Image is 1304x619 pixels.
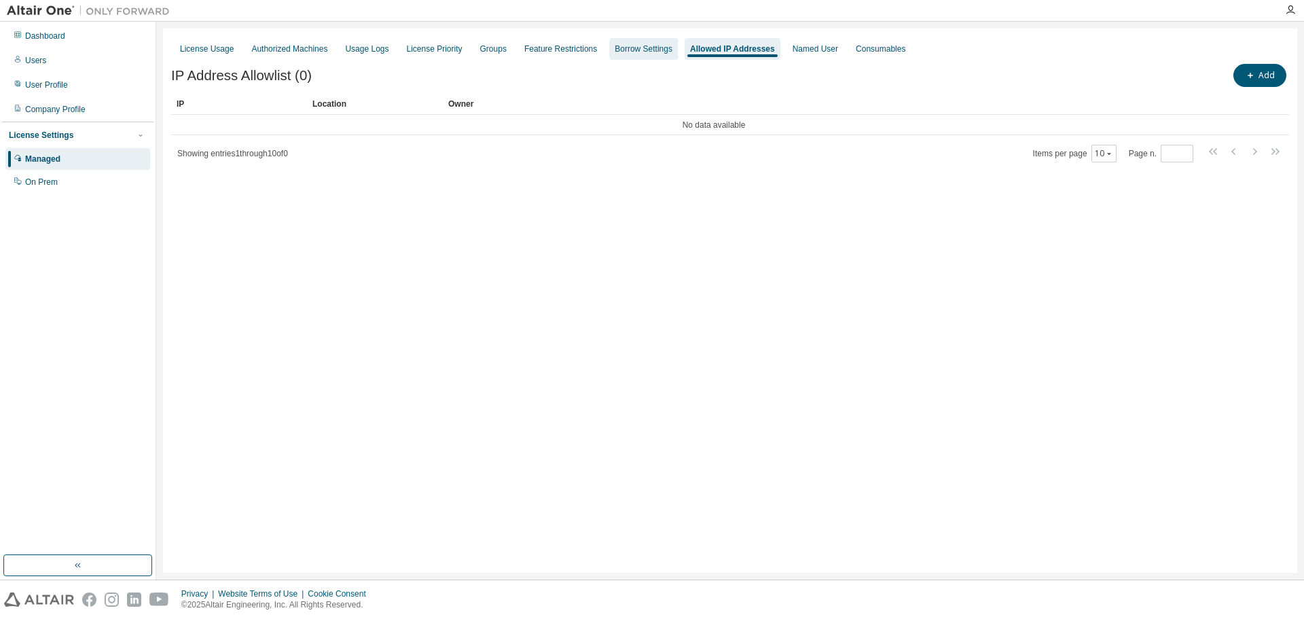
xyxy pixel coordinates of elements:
div: Usage Logs [345,43,388,54]
img: facebook.svg [82,593,96,607]
span: Items per page [1033,145,1117,162]
img: linkedin.svg [127,593,141,607]
div: Feature Restrictions [524,43,597,54]
button: Add [1233,64,1286,87]
div: Borrow Settings [615,43,672,54]
div: Cookie Consent [308,588,374,599]
div: Authorized Machines [251,43,327,54]
div: Privacy [181,588,218,599]
div: User Profile [25,79,68,90]
img: altair_logo.svg [4,593,74,607]
div: Named User [793,43,838,54]
button: 10 [1095,148,1113,159]
div: On Prem [25,177,58,188]
div: Consumables [856,43,905,54]
span: Showing entries 1 through 10 of 0 [177,149,288,158]
span: Page n. [1129,145,1193,162]
div: Users [25,55,46,66]
div: Company Profile [25,104,86,115]
td: No data available [171,115,1256,135]
img: Altair One [7,4,177,18]
div: Website Terms of Use [218,588,308,599]
div: Owner [448,93,1251,115]
div: Managed [25,154,60,164]
div: Allowed IP Addresses [690,43,775,54]
img: youtube.svg [149,593,169,607]
div: License Priority [407,43,463,54]
div: IP [177,93,302,115]
div: Location [312,93,437,115]
span: IP Address Allowlist (0) [171,68,312,84]
div: License Settings [9,130,73,141]
img: instagram.svg [105,593,119,607]
div: License Usage [180,43,234,54]
div: Dashboard [25,31,65,41]
div: Groups [480,43,507,54]
p: © 2025 Altair Engineering, Inc. All Rights Reserved. [181,599,374,611]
